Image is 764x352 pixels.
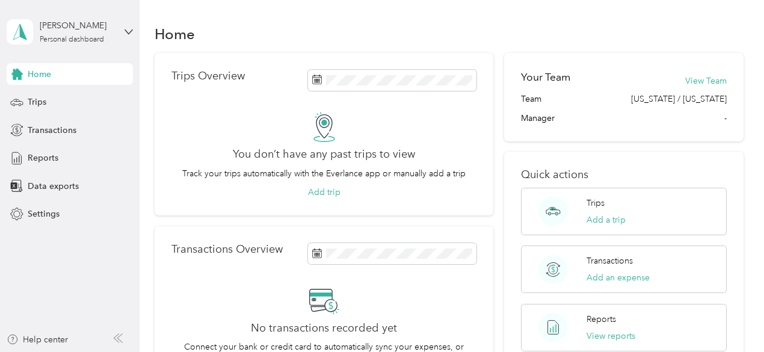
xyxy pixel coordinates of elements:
[28,96,46,108] span: Trips
[631,93,727,105] span: [US_STATE] / [US_STATE]
[233,148,415,161] h2: You don’t have any past trips to view
[28,152,58,164] span: Reports
[28,180,79,193] span: Data exports
[40,19,115,32] div: [PERSON_NAME]
[171,243,283,256] p: Transactions Overview
[28,124,76,137] span: Transactions
[587,214,626,226] button: Add a trip
[182,167,466,180] p: Track your trips automatically with the Everlance app or manually add a trip
[308,186,340,199] button: Add trip
[587,313,616,326] p: Reports
[587,271,650,284] button: Add an expense
[28,68,51,81] span: Home
[521,70,570,85] h2: Your Team
[521,93,541,105] span: Team
[7,333,68,346] button: Help center
[155,28,195,40] h1: Home
[521,112,555,125] span: Manager
[724,112,727,125] span: -
[28,208,60,220] span: Settings
[251,322,397,335] h2: No transactions recorded yet
[521,168,727,181] p: Quick actions
[587,330,635,342] button: View reports
[685,75,727,87] button: View Team
[40,36,104,43] div: Personal dashboard
[171,70,245,82] p: Trips Overview
[697,285,764,352] iframe: Everlance-gr Chat Button Frame
[587,255,633,267] p: Transactions
[587,197,605,209] p: Trips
